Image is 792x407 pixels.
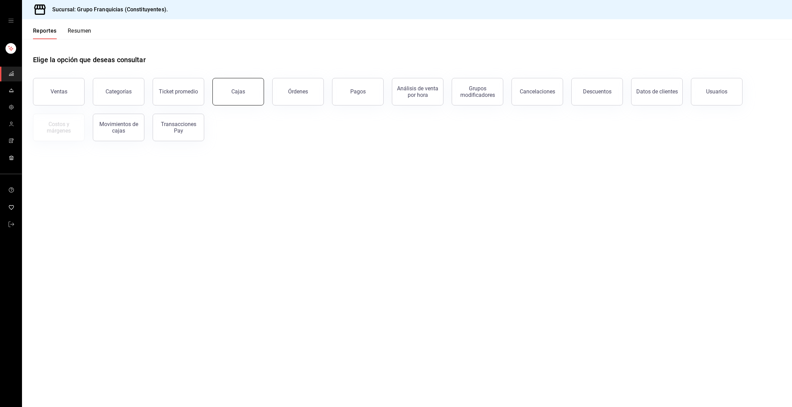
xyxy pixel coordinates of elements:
[396,85,439,98] div: Análisis de venta por hora
[706,88,727,95] div: Usuarios
[456,85,499,98] div: Grupos modificadores
[636,88,678,95] div: Datos de clientes
[520,88,555,95] div: Cancelaciones
[51,88,67,95] div: Ventas
[212,78,264,105] a: Cajas
[583,88,612,95] div: Descuentos
[332,78,384,105] button: Pagos
[68,27,91,39] button: Resumen
[37,121,80,134] div: Costos y márgenes
[106,88,132,95] div: Categorías
[231,88,245,96] div: Cajas
[33,114,85,141] button: Contrata inventarios para ver este reporte
[350,88,366,95] div: Pagos
[8,18,14,23] button: open drawer
[153,114,204,141] button: Transacciones Pay
[93,114,144,141] button: Movimientos de cajas
[47,5,168,14] h3: Sucursal: Grupo Franquicias (Constituyentes).
[97,121,140,134] div: Movimientos de cajas
[272,78,324,105] button: Órdenes
[159,88,198,95] div: Ticket promedio
[691,78,742,105] button: Usuarios
[571,78,623,105] button: Descuentos
[631,78,683,105] button: Datos de clientes
[392,78,443,105] button: Análisis de venta por hora
[452,78,503,105] button: Grupos modificadores
[33,27,91,39] div: navigation tabs
[511,78,563,105] button: Cancelaciones
[157,121,200,134] div: Transacciones Pay
[33,27,57,39] button: Reportes
[288,88,308,95] div: Órdenes
[93,78,144,105] button: Categorías
[33,55,146,65] h1: Elige la opción que deseas consultar
[33,78,85,105] button: Ventas
[153,78,204,105] button: Ticket promedio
